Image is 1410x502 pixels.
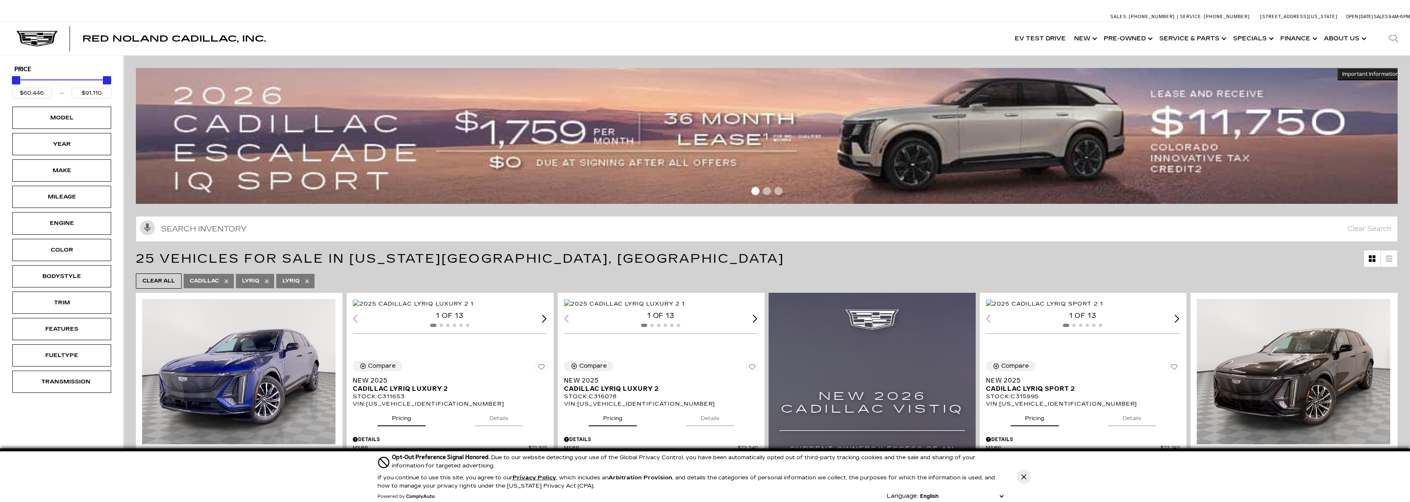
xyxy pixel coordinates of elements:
a: New 2025Cadillac LYRIQ Sport 2 [986,376,1180,393]
a: Pre-Owned [1100,22,1155,55]
div: Pricing Details - New 2025 Cadillac LYRIQ Luxury 2 [353,436,547,443]
span: Cadillac LYRIQ Luxury 2 [564,385,752,393]
span: New 2025 [986,376,1174,385]
div: 1 / 2 [564,299,757,308]
a: EV Test Drive [1011,22,1070,55]
div: 1 of 13 [353,311,546,320]
span: Service: [1180,14,1203,19]
span: Cadillac [190,276,219,286]
a: Red Noland Cadillac, Inc. [82,35,266,43]
div: FeaturesFeatures [12,318,111,340]
div: Make [41,166,82,175]
div: Language: [887,493,918,499]
div: 1 of 48 [142,447,336,456]
img: Cadillac Dark Logo with Cadillac White Text [16,31,58,47]
span: Sales: [1374,14,1389,19]
div: TransmissionTransmission [12,371,111,393]
button: Compare Vehicle [986,361,1035,371]
div: Compare [368,362,396,370]
div: Stock : C316078 [564,393,758,400]
div: Pricing Details - New 2025 Cadillac LYRIQ Sport 2 [986,436,1180,443]
span: Clear All [142,276,175,286]
span: LYRIQ [282,276,300,286]
p: If you continue to use this site, you agree to our , which includes an , and details the categori... [378,474,995,489]
span: Sales: [1110,14,1128,19]
div: EngineEngine [12,212,111,234]
span: [PHONE_NUMBER] [1129,14,1175,19]
span: New 2025 [564,376,752,385]
div: Fueltype [41,351,82,360]
span: Cadillac LYRIQ Sport 2 [986,385,1174,393]
div: 1 of 13 [986,311,1179,320]
span: [PHONE_NUMBER] [1204,14,1250,19]
div: Year [41,140,82,149]
span: New 2025 [353,376,541,385]
div: 1 / 2 [1197,299,1390,444]
a: Service: [PHONE_NUMBER] [1177,14,1252,19]
div: Transmission [41,377,82,386]
div: Next slide [1175,315,1179,322]
div: TrimTrim [12,292,111,314]
button: Save Vehicle [1168,361,1180,376]
span: Opt-Out Preference Signal Honored . [392,454,491,461]
button: Important Information [1337,68,1404,80]
div: 1 / 2 [142,299,336,444]
div: Maximum Price [103,76,111,84]
button: pricing tab [589,408,637,426]
button: pricing tab [1011,408,1059,426]
a: MSRP $71,315 [353,445,547,451]
input: Maximum [72,88,112,98]
img: 2025 Cadillac LYRIQ Sport 2 1 [986,299,1103,308]
span: $72,740 [1161,445,1181,451]
select: Language Select [918,492,1005,500]
button: Close Button [1017,469,1031,484]
h5: Price [14,66,109,73]
div: Next slide [753,315,757,322]
span: Go to slide 2 [763,187,771,195]
div: YearYear [12,133,111,155]
button: pricing tab [378,408,426,426]
div: 1 of 13 [564,311,757,320]
span: 25 Vehicles for Sale in [US_STATE][GEOGRAPHIC_DATA], [GEOGRAPHIC_DATA] [136,251,784,266]
div: Due to our website detecting your use of the Global Privacy Control, you have been automatically ... [392,453,1005,470]
span: Important Information [1342,71,1399,77]
img: 2025 Cadillac LYRIQ Sport 1 1 [142,299,336,444]
div: Compare [1001,362,1029,370]
span: Go to slide 3 [774,187,783,195]
button: Compare Vehicle [353,361,402,371]
img: 2025 Cadillac LYRIQ Luxury 2 1 [353,299,473,308]
div: MakeMake [12,159,111,182]
button: details tab [475,408,523,426]
div: Next slide [542,315,547,322]
a: Finance [1276,22,1320,55]
span: Open [DATE] [1346,14,1373,19]
div: Engine [41,219,82,228]
span: MSRP [564,445,738,451]
span: 9 AM-6 PM [1389,14,1410,19]
img: 2509-September-FOM-Escalade-IQ-Lease9 [136,68,1404,204]
span: MSRP [986,445,1161,451]
div: Features [41,325,82,334]
svg: Click to toggle on voice search [140,220,155,235]
a: [STREET_ADDRESS][US_STATE] [1260,14,1338,19]
button: details tab [686,408,734,426]
a: Privacy Policy [513,474,556,481]
span: $71,315 [529,445,548,451]
a: New 2025Cadillac LYRIQ Luxury 2 [564,376,758,393]
div: Stock : C315995 [986,393,1180,400]
img: 2025 Cadillac LYRIQ Sport 2 1 [1197,299,1390,444]
button: details tab [1108,408,1156,426]
input: Minimum [12,88,52,98]
a: MSRP $72,740 [986,445,1180,451]
a: ComplyAuto [406,494,435,499]
a: Specials [1229,22,1276,55]
strong: Arbitration Provision [608,474,672,481]
div: BodystyleBodystyle [12,265,111,287]
div: Compare [579,362,607,370]
span: Go to slide 1 [751,187,760,195]
div: Pricing Details - New 2025 Cadillac LYRIQ Luxury 2 [564,436,758,443]
a: Sales: [PHONE_NUMBER] [1110,14,1177,19]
